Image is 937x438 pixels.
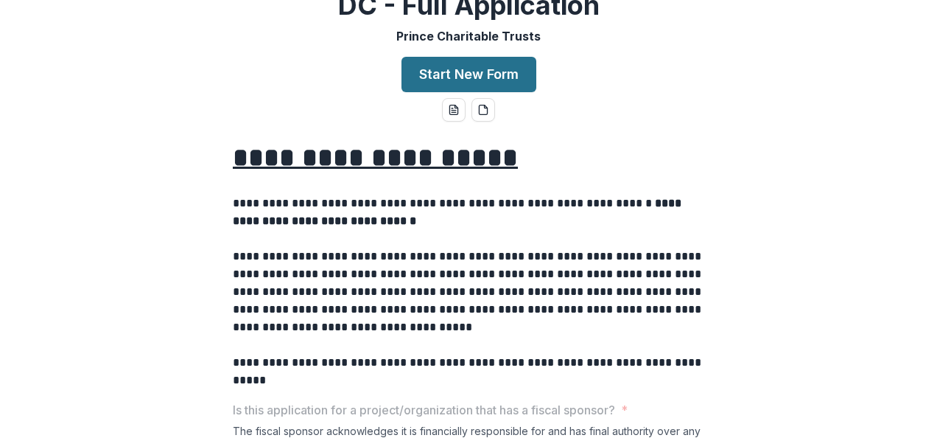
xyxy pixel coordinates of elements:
p: Prince Charitable Trusts [396,27,541,45]
p: Is this application for a project/organization that has a fiscal sponsor? [233,401,615,419]
button: pdf-download [471,98,495,122]
button: word-download [442,98,466,122]
button: Start New Form [401,57,536,92]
